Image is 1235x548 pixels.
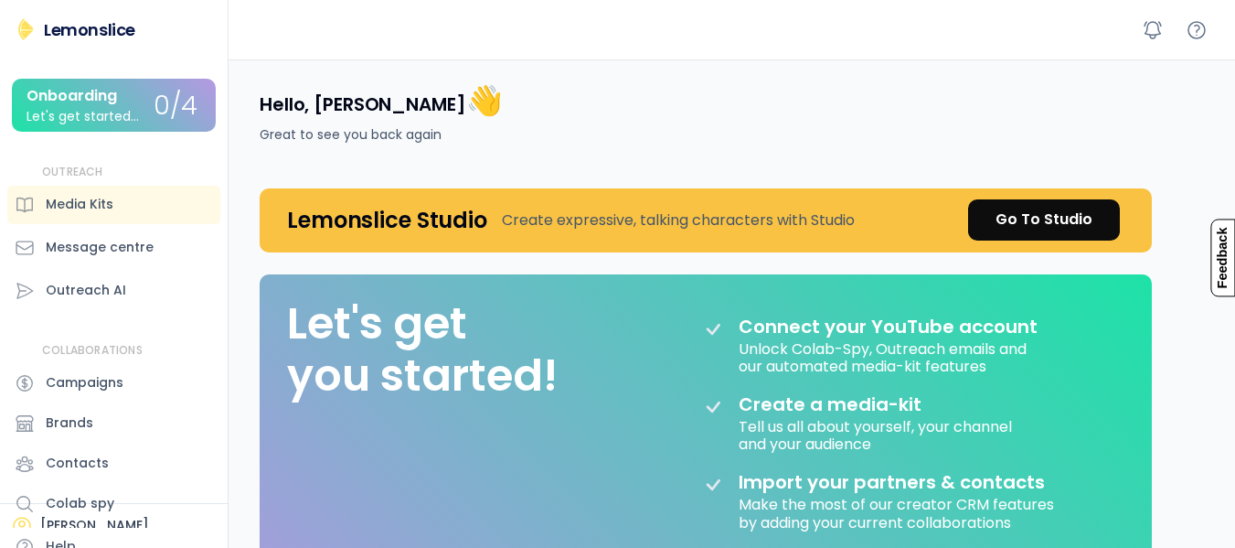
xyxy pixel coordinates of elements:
[27,88,117,104] div: Onboarding
[739,338,1030,375] div: Unlock Colab-Spy, Outreach emails and our automated media-kit features
[46,373,123,392] div: Campaigns
[968,199,1120,241] a: Go To Studio
[46,414,93,433] div: Brands
[995,209,1092,231] div: Go To Studio
[154,92,197,121] div: 0/4
[46,454,109,473] div: Contacts
[739,316,1038,338] div: Connect your YouTube account
[287,206,487,234] h4: Lemonslice Studio
[260,81,502,120] h4: Hello, [PERSON_NAME]
[46,281,126,300] div: Outreach AI
[739,493,1058,531] div: Make the most of our creator CRM features by adding your current collaborations
[46,238,154,257] div: Message centre
[739,471,1045,493] div: Import your partners & contacts
[27,110,139,124] div: Let's get started...
[44,18,135,41] div: Lemonslice
[466,80,503,121] font: 👋
[46,195,113,214] div: Media Kits
[739,415,1016,453] div: Tell us all about yourself, your channel and your audience
[42,165,103,180] div: OUTREACH
[739,393,967,415] div: Create a media-kit
[287,297,558,403] div: Let's get you started!
[502,210,855,231] div: Create expressive, talking characters with Studio
[46,494,114,513] div: Colab spy
[260,125,442,145] div: Great to see you back again
[15,18,37,40] img: Lemonslice
[42,343,143,359] div: COLLABORATIONS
